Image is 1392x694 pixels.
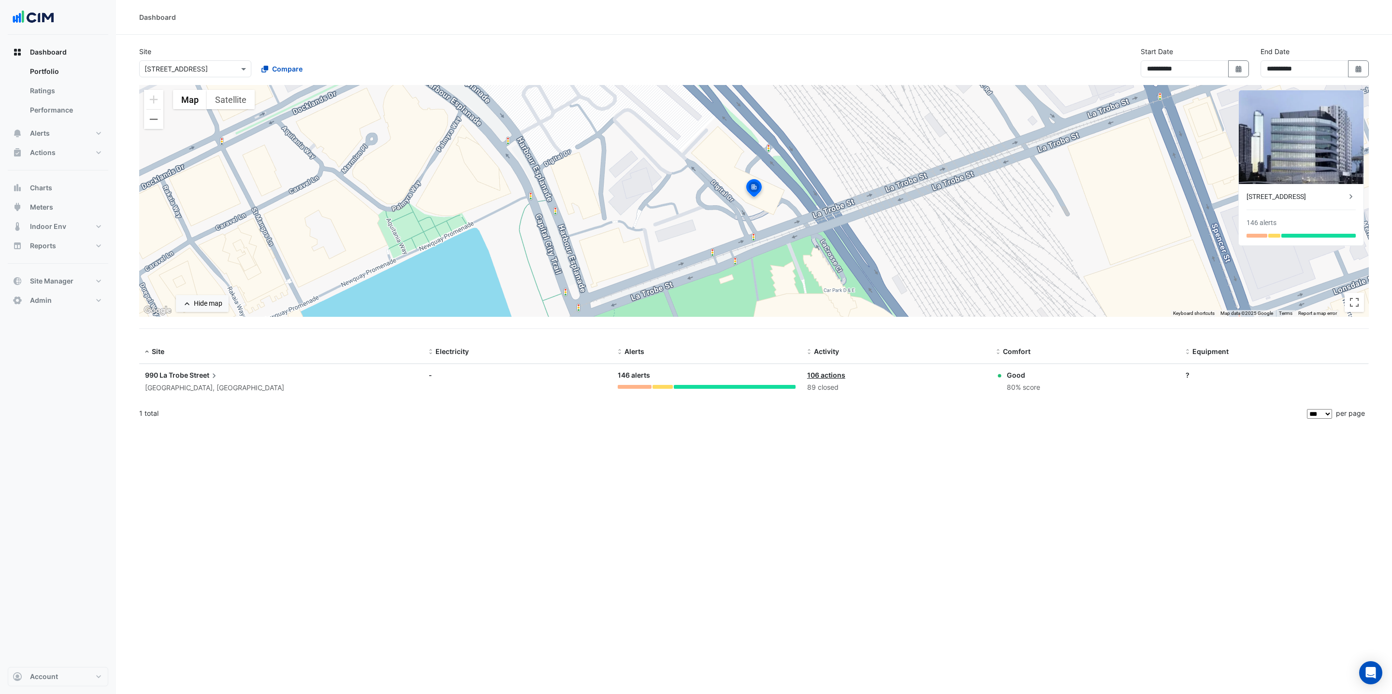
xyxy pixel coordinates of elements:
[145,382,417,394] div: [GEOGRAPHIC_DATA], [GEOGRAPHIC_DATA]
[12,8,55,27] img: Company Logo
[1192,347,1229,355] span: Equipment
[1247,218,1276,228] div: 146 alerts
[142,304,174,317] img: Google
[814,347,839,355] span: Activity
[13,241,22,251] app-icon: Reports
[30,202,53,212] span: Meters
[30,296,52,305] span: Admin
[8,198,108,217] button: Meters
[30,276,73,286] span: Site Manager
[13,222,22,231] app-icon: Indoor Env
[139,401,1305,425] div: 1 total
[1007,382,1040,393] div: 80% score
[1234,65,1243,73] fa-icon: Select Date
[1247,192,1346,202] div: [STREET_ADDRESS]
[1345,293,1364,312] button: Toggle fullscreen view
[152,347,164,355] span: Site
[1220,311,1273,316] span: Map data ©2025 Google
[30,148,56,157] span: Actions
[13,148,22,157] app-icon: Actions
[22,81,108,100] a: Ratings
[30,183,52,193] span: Charts
[13,128,22,138] app-icon: Alerts
[30,47,67,57] span: Dashboard
[139,46,151,57] label: Site
[194,298,222,309] div: Hide map
[1261,46,1290,57] label: End Date
[1336,409,1365,417] span: per page
[1354,65,1363,73] fa-icon: Select Date
[1007,370,1040,380] div: Good
[255,60,309,77] button: Compare
[144,110,163,129] button: Zoom out
[176,295,229,312] button: Hide map
[1173,310,1215,317] button: Keyboard shortcuts
[1003,347,1030,355] span: Comfort
[272,64,303,74] span: Compare
[8,667,108,686] button: Account
[30,222,66,231] span: Indoor Env
[13,47,22,57] app-icon: Dashboard
[429,370,606,380] div: -
[22,100,108,120] a: Performance
[1279,311,1292,316] a: Terms (opens in new tab)
[189,370,219,381] span: Street
[139,12,176,22] div: Dashboard
[624,347,644,355] span: Alerts
[1141,46,1173,57] label: Start Date
[142,304,174,317] a: Open this area in Google Maps (opens a new window)
[30,241,56,251] span: Reports
[13,276,22,286] app-icon: Site Manager
[22,62,108,81] a: Portfolio
[618,370,795,381] div: 146 alerts
[13,202,22,212] app-icon: Meters
[30,128,50,138] span: Alerts
[207,90,255,109] button: Show satellite imagery
[8,291,108,310] button: Admin
[1239,90,1363,184] img: 990 La Trobe Street
[807,371,845,379] a: 106 actions
[743,178,765,201] img: site-pin-selected.svg
[435,347,469,355] span: Electricity
[1298,311,1337,316] a: Report a map error
[8,178,108,198] button: Charts
[173,90,207,109] button: Show street map
[13,296,22,305] app-icon: Admin
[8,42,108,62] button: Dashboard
[145,371,188,379] span: 990 La Trobe
[30,672,58,681] span: Account
[807,382,985,393] div: 89 closed
[8,124,108,143] button: Alerts
[1186,370,1363,380] div: ?
[8,143,108,162] button: Actions
[8,217,108,236] button: Indoor Env
[144,90,163,109] button: Zoom in
[8,236,108,255] button: Reports
[8,62,108,124] div: Dashboard
[8,271,108,291] button: Site Manager
[13,183,22,193] app-icon: Charts
[1359,661,1382,684] div: Open Intercom Messenger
